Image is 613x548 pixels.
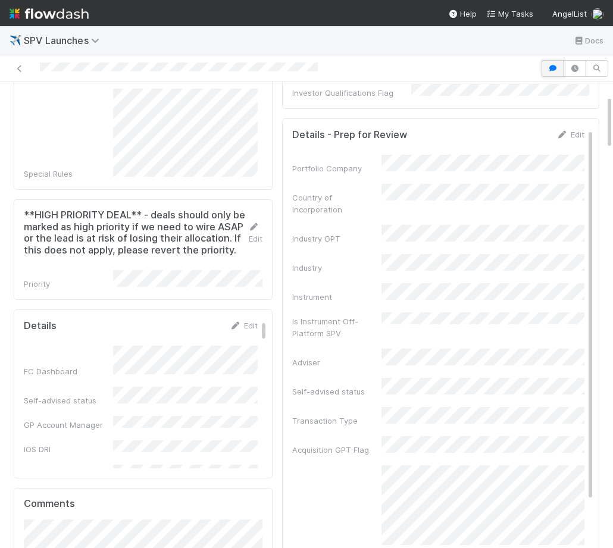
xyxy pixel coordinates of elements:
a: Edit [230,321,258,330]
div: Help [448,8,477,20]
div: Country of Incorporation [292,192,381,215]
div: Is Instrument Off-Platform SPV [292,315,381,339]
img: avatar_18c010e4-930e-4480-823a-7726a265e9dd.png [592,8,603,20]
div: Instrument [292,291,381,303]
a: Edit [556,130,584,139]
div: Self-advised status [292,386,381,397]
div: Adviser [292,356,381,368]
a: Docs [573,33,603,48]
span: SPV Launches [24,35,105,46]
img: logo-inverted-e16ddd16eac7371096b0.svg [10,4,89,24]
h5: **HIGH PRIORITY DEAL** - deals should only be marked as high priority if we need to wire ASAP or ... [24,209,248,256]
h5: Details [24,320,57,332]
span: My Tasks [486,9,533,18]
div: Transaction Type [292,415,381,427]
h5: Details - Prep for Review [292,129,407,141]
div: Industry [292,262,381,274]
div: Portfolio Company [292,162,381,174]
a: My Tasks [486,8,533,20]
span: ✈️ [10,35,21,45]
div: Special Rules [24,168,113,180]
div: Priority [24,278,113,290]
div: Ready to Launch DRI [24,468,113,480]
h5: Comments [24,498,262,510]
div: Industry GPT [292,233,381,245]
div: Acquisition GPT Flag [292,444,381,456]
a: Edit [248,222,262,243]
div: Self-advised status [24,394,113,406]
div: IOS DRI [24,443,113,455]
div: Investor Qualifications Flag [292,87,411,99]
div: GP Account Manager [24,419,113,431]
div: FC Dashboard [24,365,113,377]
span: AngelList [552,9,587,18]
